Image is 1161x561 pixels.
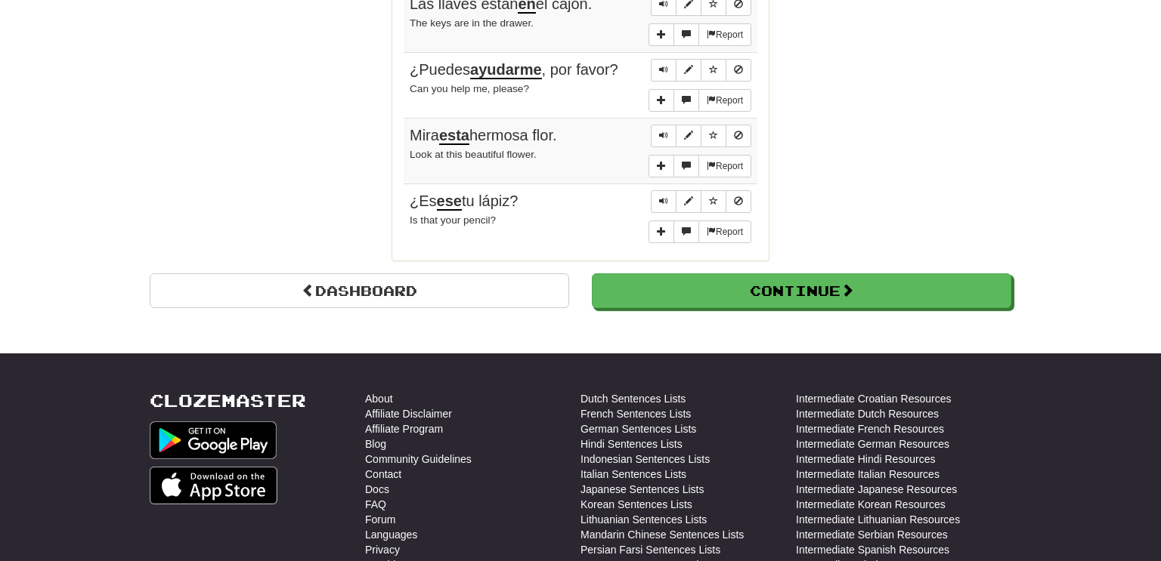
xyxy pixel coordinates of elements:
[365,542,400,557] a: Privacy
[651,125,751,147] div: Sentence controls
[580,527,744,542] a: Mandarin Chinese Sentences Lists
[649,155,751,177] div: More sentence controls
[592,273,1011,308] button: Continue
[365,467,401,482] a: Contact
[365,406,452,421] a: Affiliate Disclaimer
[796,436,949,452] a: Intermediate German Resources
[726,125,751,147] button: Toggle ignore
[365,421,443,436] a: Affiliate Program
[651,59,676,82] button: Play sentence audio
[470,61,542,79] u: ayudarme
[365,512,395,527] a: Forum
[410,61,618,79] span: ¿Puedes , por favor?
[649,220,751,243] div: More sentence controls
[701,190,726,213] button: Toggle favorite
[651,190,751,213] div: Sentence controls
[580,406,691,421] a: French Sentences Lists
[701,125,726,147] button: Toggle favorite
[365,436,386,452] a: Blog
[701,59,726,82] button: Toggle favorite
[796,527,948,542] a: Intermediate Serbian Resources
[649,220,674,243] button: Add sentence to collection
[150,467,277,504] img: Get it on App Store
[676,190,701,213] button: Edit sentence
[649,23,751,46] div: More sentence controls
[651,125,676,147] button: Play sentence audio
[150,421,277,459] img: Get it on Google Play
[726,59,751,82] button: Toggle ignore
[796,512,960,527] a: Intermediate Lithuanian Resources
[676,59,701,82] button: Edit sentence
[410,193,518,211] span: ¿Es tu lápiz?
[580,542,720,557] a: Persian Farsi Sentences Lists
[150,273,569,308] a: Dashboard
[698,89,751,112] button: Report
[365,452,472,467] a: Community Guidelines
[580,497,692,512] a: Korean Sentences Lists
[649,89,674,112] button: Add sentence to collection
[439,127,469,145] u: esta
[580,436,683,452] a: Hindi Sentences Lists
[365,482,389,497] a: Docs
[796,467,940,482] a: Intermediate Italian Resources
[698,155,751,177] button: Report
[437,193,462,211] u: ese
[410,83,529,94] small: Can you help me, please?
[796,452,935,467] a: Intermediate Hindi Resources
[410,17,534,29] small: The keys are in the drawer.
[580,452,710,467] a: Indonesian Sentences Lists
[580,482,704,497] a: Japanese Sentences Lists
[698,220,751,243] button: Report
[651,59,751,82] div: Sentence controls
[410,127,557,145] span: Mira hermosa flor.
[580,421,696,436] a: German Sentences Lists
[410,149,537,160] small: Look at this beautiful flower.
[796,482,957,497] a: Intermediate Japanese Resources
[580,467,686,482] a: Italian Sentences Lists
[649,155,674,177] button: Add sentence to collection
[649,89,751,112] div: More sentence controls
[649,23,674,46] button: Add sentence to collection
[796,391,951,406] a: Intermediate Croatian Resources
[796,421,944,436] a: Intermediate French Resources
[726,190,751,213] button: Toggle ignore
[150,391,306,410] a: Clozemaster
[676,125,701,147] button: Edit sentence
[365,497,386,512] a: FAQ
[365,527,417,542] a: Languages
[580,512,707,527] a: Lithuanian Sentences Lists
[651,190,676,213] button: Play sentence audio
[796,542,949,557] a: Intermediate Spanish Resources
[410,214,496,226] small: Is that your pencil?
[796,497,946,512] a: Intermediate Korean Resources
[580,391,686,406] a: Dutch Sentences Lists
[365,391,393,406] a: About
[698,23,751,46] button: Report
[796,406,939,421] a: Intermediate Dutch Resources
